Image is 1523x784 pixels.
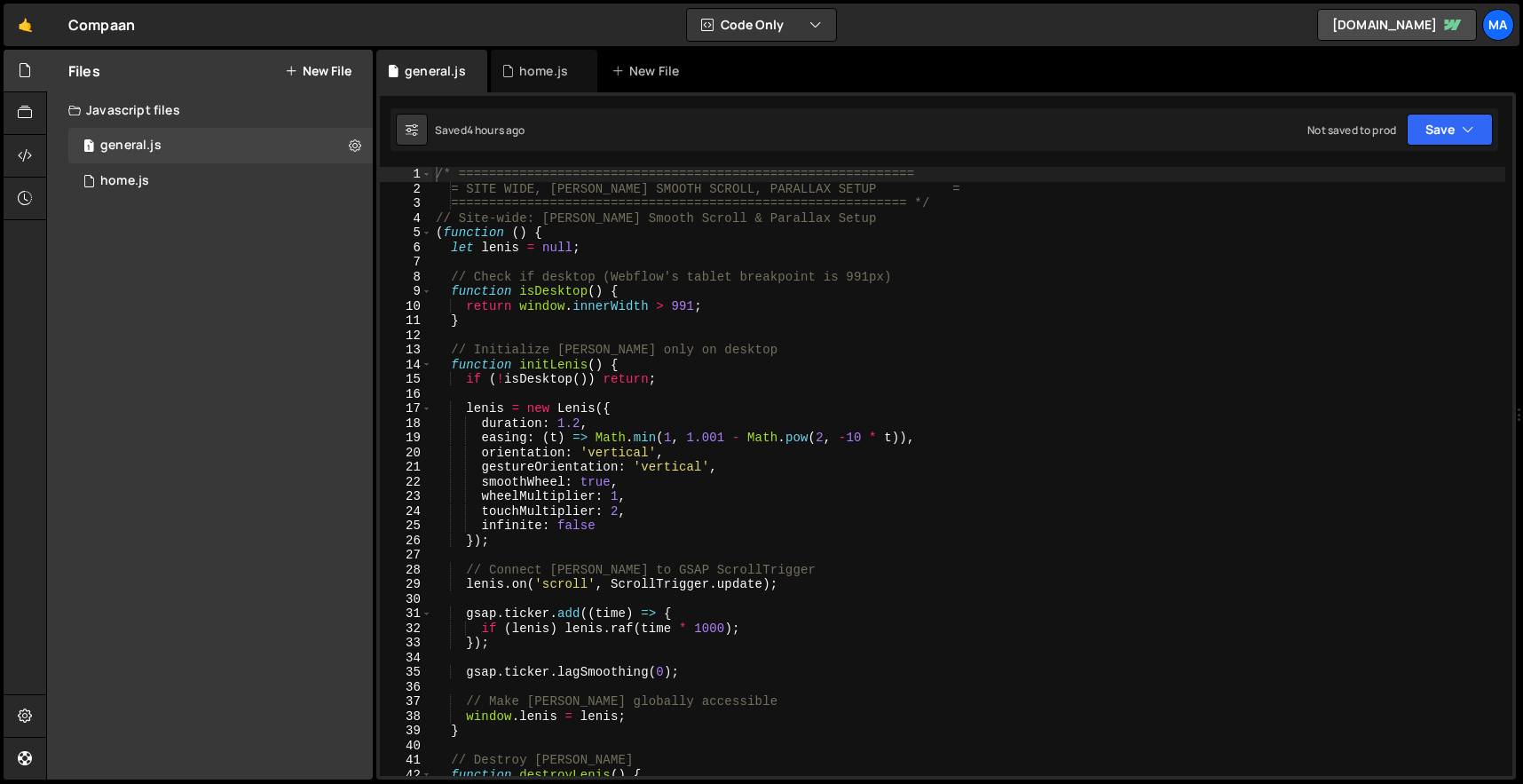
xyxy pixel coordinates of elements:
div: 3 [380,196,432,211]
div: general.js [405,62,466,80]
a: Ma [1482,9,1514,41]
div: 39 [380,724,432,739]
div: 16 [380,387,432,402]
div: 6 [380,241,432,256]
div: 17 [380,401,432,416]
div: home.js [100,173,149,189]
button: Code Only [687,9,836,41]
div: 34 [380,651,432,666]
div: Compaan [68,14,135,36]
div: 12 [380,329,432,344]
div: 27 [380,548,432,563]
div: 9 [380,284,432,299]
div: 23 [380,489,432,504]
div: 32 [380,622,432,637]
div: 31 [380,606,432,622]
div: Saved [435,123,525,138]
div: 16932/46367.js [68,128,373,163]
div: 30 [380,592,432,607]
span: 1 [83,140,94,154]
a: [DOMAIN_NAME] [1317,9,1477,41]
div: 13 [380,343,432,358]
div: 20 [380,446,432,461]
div: 18 [380,416,432,432]
div: 41 [380,753,432,768]
div: 33 [380,636,432,651]
button: Save [1407,114,1493,146]
div: 15 [380,372,432,387]
div: 10 [380,299,432,314]
div: 38 [380,709,432,725]
div: 5 [380,226,432,241]
div: 26 [380,534,432,549]
div: 19 [380,431,432,446]
div: 42 [380,768,432,783]
div: 8 [380,270,432,285]
div: 35 [380,665,432,680]
a: 🤙 [4,4,47,46]
div: Not saved to prod [1307,123,1396,138]
div: 22 [380,475,432,490]
div: 4 hours ago [467,123,525,138]
div: general.js [100,138,162,154]
div: 28 [380,563,432,578]
h2: Files [68,61,100,81]
div: home.js [519,62,568,80]
div: 2 [380,182,432,197]
div: 7 [380,255,432,270]
div: New File [612,62,686,80]
div: 1 [380,167,432,182]
div: 21 [380,460,432,475]
div: Javascript files [47,92,373,128]
div: 11 [380,313,432,329]
div: 24 [380,504,432,519]
div: 25 [380,519,432,534]
div: 37 [380,694,432,709]
div: 29 [380,577,432,592]
div: 14 [380,358,432,373]
button: New File [285,64,351,78]
div: 4 [380,211,432,226]
div: 40 [380,739,432,754]
div: 36 [380,680,432,695]
div: 16932/46366.js [68,163,373,199]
